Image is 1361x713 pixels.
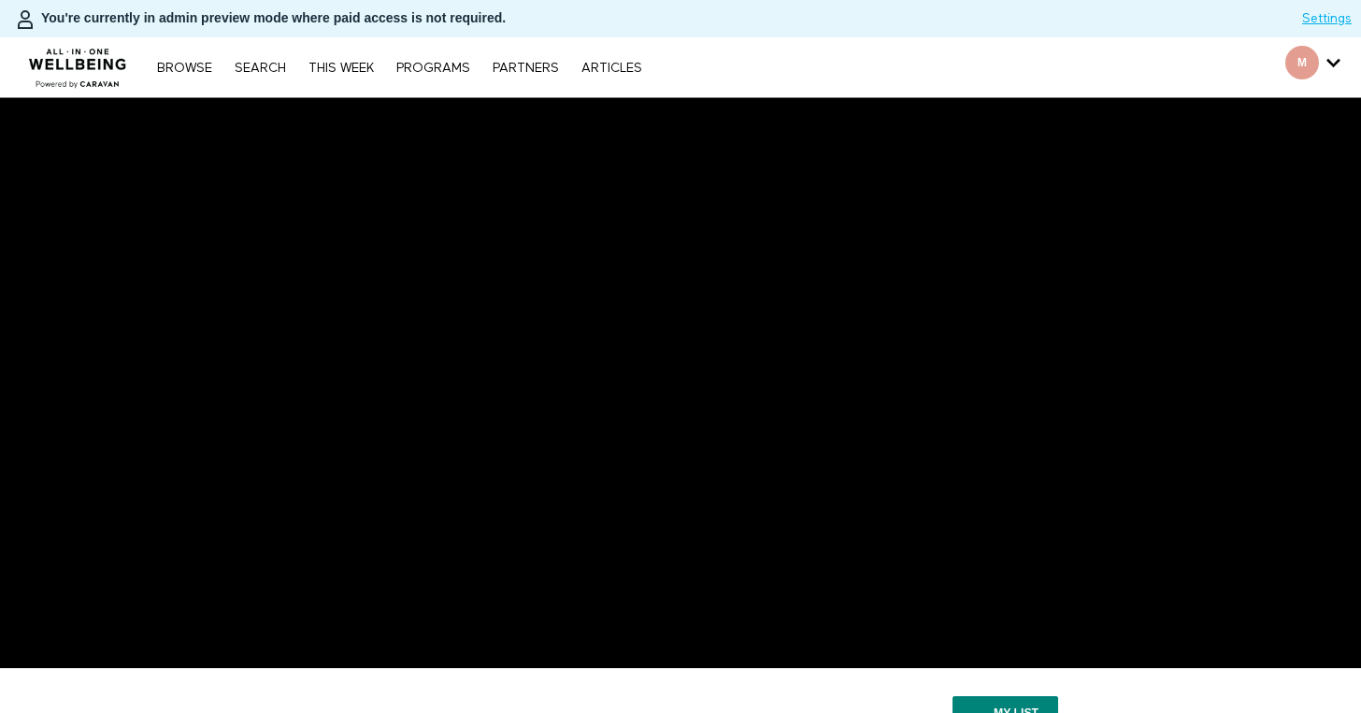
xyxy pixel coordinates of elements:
div: Secondary [1271,37,1354,97]
a: ARTICLES [572,62,652,75]
a: THIS WEEK [299,62,383,75]
a: PROGRAMS [387,62,480,75]
nav: Primary [148,58,651,77]
img: person-bdfc0eaa9744423c596e6e1c01710c89950b1dff7c83b5d61d716cfd8139584f.svg [14,8,36,31]
a: PARTNERS [483,62,568,75]
img: CARAVAN [21,35,135,91]
a: Browse [148,62,222,75]
a: Search [225,62,295,75]
a: Settings [1302,9,1352,28]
